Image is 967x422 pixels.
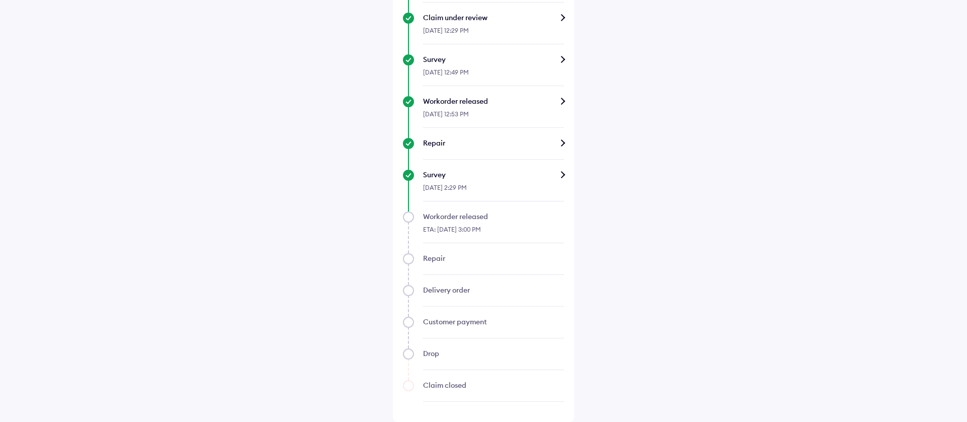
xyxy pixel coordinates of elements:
div: Workorder released [423,96,564,106]
div: Repair [423,138,564,148]
div: [DATE] 12:49 PM [423,64,564,86]
div: Drop [423,348,564,359]
div: Repair [423,253,564,263]
div: [DATE] 2:29 PM [423,180,564,201]
div: Delivery order [423,285,564,295]
div: Claim under review [423,13,564,23]
div: Claim closed [423,380,564,390]
div: Customer payment [423,317,564,327]
div: Survey [423,170,564,180]
div: Workorder released [423,212,564,222]
div: [DATE] 12:53 PM [423,106,564,128]
div: Survey [423,54,564,64]
div: [DATE] 12:29 PM [423,23,564,44]
div: ETA: [DATE] 3:00 PM [423,222,564,243]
